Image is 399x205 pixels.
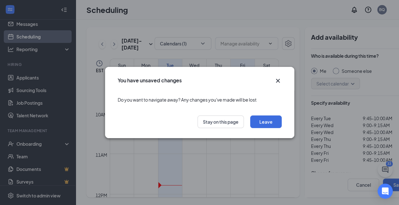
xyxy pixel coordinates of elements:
[250,115,282,128] button: Leave
[197,115,244,128] button: Stay on this page
[118,90,282,109] div: Do you want to navigate away? Any changes you've made will be lost
[378,184,393,199] div: Open Intercom Messenger
[274,77,282,85] button: Close
[118,77,182,84] h3: You have unsaved changes
[274,77,282,85] svg: Cross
